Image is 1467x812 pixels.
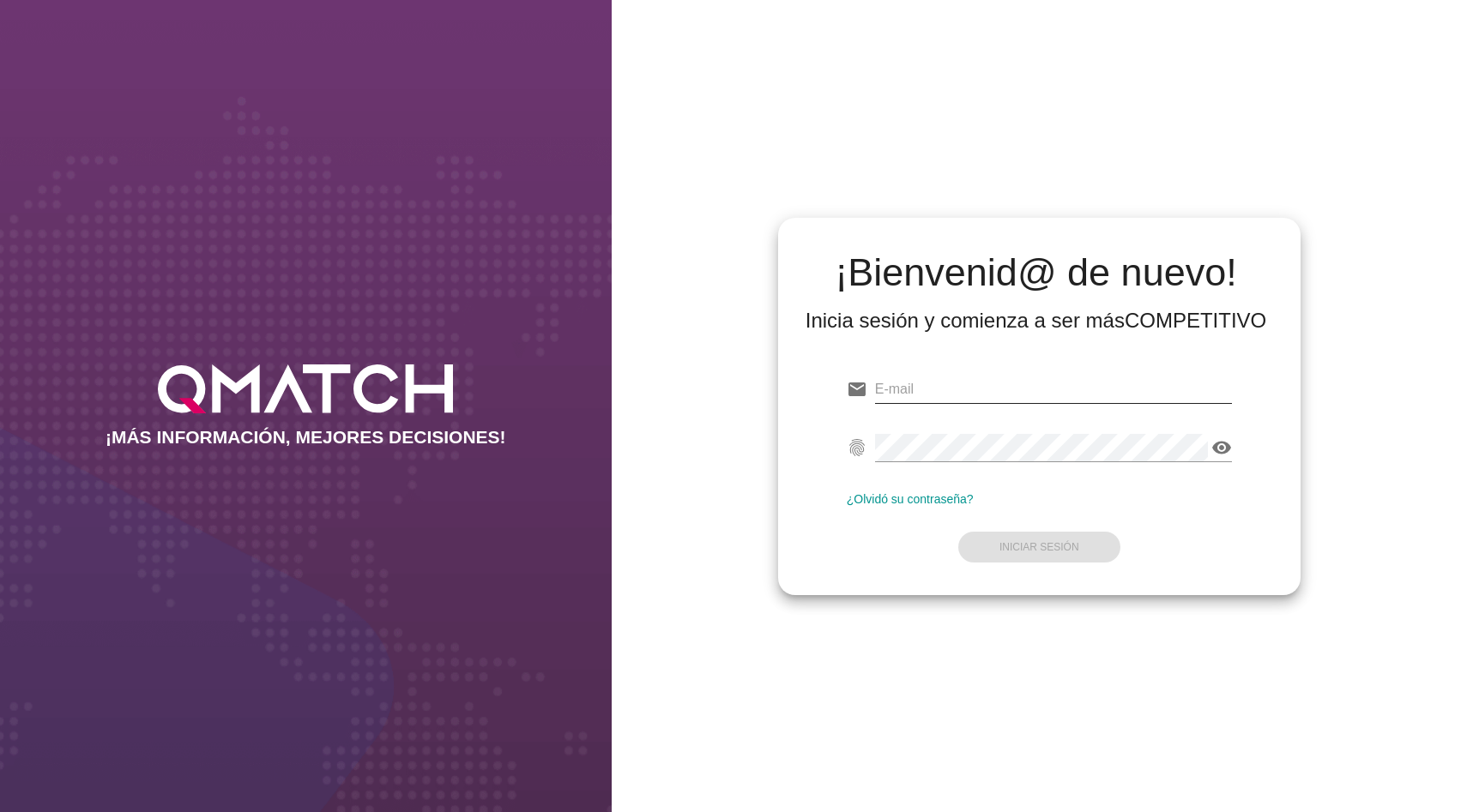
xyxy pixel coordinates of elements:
[806,252,1267,293] h2: ¡Bienvenid@ de nuevo!
[847,437,867,458] i: fingerprint
[806,307,1267,334] div: Inicia sesión y comienza a ser más
[1211,437,1232,458] i: visibility
[875,376,1232,403] input: E-mail
[847,379,867,400] i: email
[847,492,974,506] a: ¿Olvidó su contraseña?
[1125,309,1266,332] strong: COMPETITIVO
[106,427,506,448] h2: ¡MÁS INFORMACIÓN, MEJORES DECISIONES!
